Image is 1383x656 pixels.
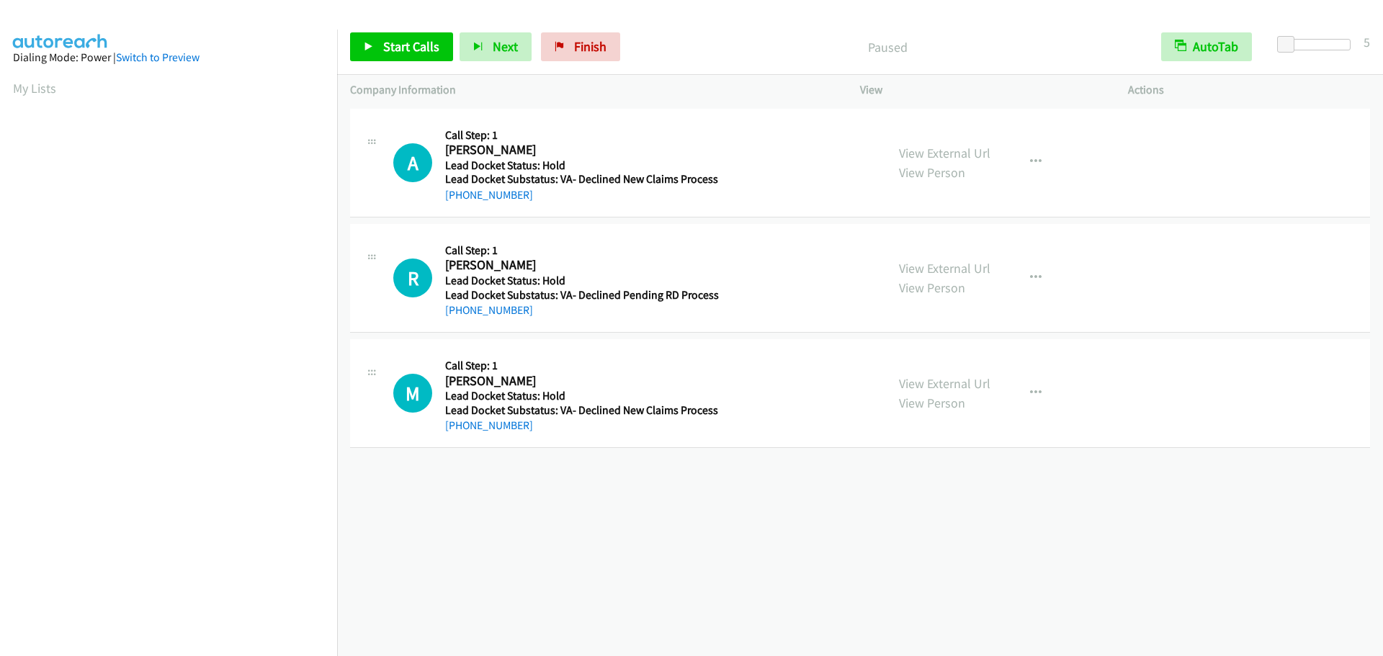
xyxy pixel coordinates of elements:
span: Start Calls [383,38,439,55]
a: View External Url [899,145,990,161]
h5: Call Step: 1 [445,243,719,258]
a: View Person [899,395,965,411]
span: Finish [574,38,607,55]
a: [PHONE_NUMBER] [445,188,533,202]
a: Start Calls [350,32,453,61]
button: AutoTab [1161,32,1252,61]
a: View External Url [899,260,990,277]
p: View [860,81,1102,99]
p: Company Information [350,81,834,99]
h1: R [393,259,432,297]
a: View External Url [899,375,990,392]
div: The call is yet to be attempted [393,143,432,182]
div: Delay between calls (in seconds) [1284,39,1351,50]
h2: [PERSON_NAME] [445,142,713,158]
h5: Call Step: 1 [445,128,718,143]
p: Paused [640,37,1135,57]
h1: M [393,374,432,413]
a: View Person [899,164,965,181]
h5: Call Step: 1 [445,359,718,373]
h2: [PERSON_NAME] [445,373,713,390]
h5: Lead Docket Substatus: VA- Declined New Claims Process [445,403,718,418]
a: View Person [899,279,965,296]
h1: A [393,143,432,182]
div: The call is yet to be attempted [393,374,432,413]
div: Dialing Mode: Power | [13,49,324,66]
a: [PHONE_NUMBER] [445,418,533,432]
div: 5 [1364,32,1370,52]
h5: Lead Docket Substatus: VA- Declined Pending RD Process [445,288,719,302]
div: The call is yet to be attempted [393,259,432,297]
a: Switch to Preview [116,50,200,64]
h5: Lead Docket Status: Hold [445,158,718,173]
button: Next [460,32,532,61]
h5: Lead Docket Status: Hold [445,274,719,288]
a: My Lists [13,80,56,96]
span: Next [493,38,518,55]
p: Actions [1128,81,1370,99]
a: Finish [541,32,620,61]
a: [PHONE_NUMBER] [445,303,533,317]
h5: Lead Docket Substatus: VA- Declined New Claims Process [445,172,718,187]
h5: Lead Docket Status: Hold [445,389,718,403]
h2: [PERSON_NAME] [445,257,713,274]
